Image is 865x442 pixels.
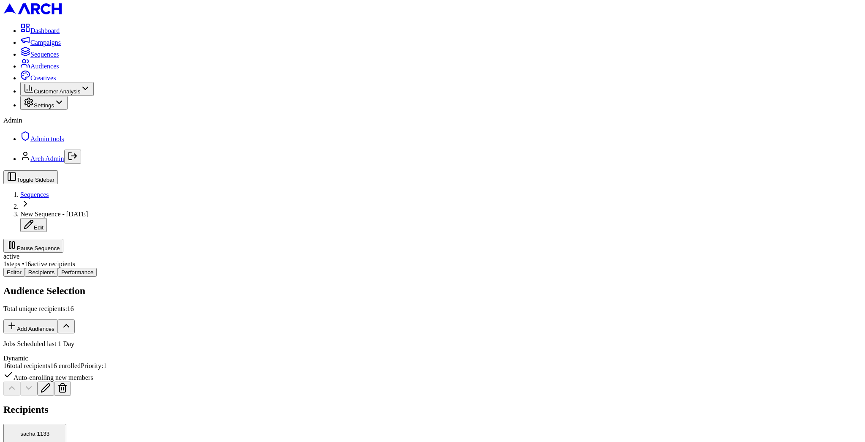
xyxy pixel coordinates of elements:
[20,96,68,110] button: Settings
[30,51,59,58] span: Sequences
[50,362,81,369] span: 16 enrolled
[30,39,61,46] span: Campaigns
[30,63,59,70] span: Audiences
[81,362,106,369] span: Priority: 1
[25,268,58,277] button: Recipients
[3,285,862,297] h2: Audience Selection
[30,155,64,162] a: Arch Admin
[64,150,81,164] button: Log out
[3,305,862,313] p: Total unique recipients: 16
[3,404,862,415] h2: Recipients
[20,210,88,218] span: New Sequence - [DATE]
[3,268,25,277] button: Editor
[3,253,862,260] div: active
[20,191,49,198] a: Sequences
[3,191,862,232] nav: breadcrumb
[20,39,61,46] a: Campaigns
[3,362,50,369] span: 16 total recipients
[3,355,862,362] div: Dynamic
[3,239,63,253] button: Pause Sequence
[3,260,75,267] span: 1 steps • 16 active recipients
[30,27,60,34] span: Dashboard
[3,340,862,348] p: Jobs Scheduled last 1 Day
[34,102,54,109] span: Settings
[30,74,56,82] span: Creatives
[17,177,54,183] span: Toggle Sidebar
[20,74,56,82] a: Creatives
[3,319,58,333] button: Add Audiences
[20,27,60,34] a: Dashboard
[3,117,862,124] div: Admin
[3,374,93,381] span: Auto-enrolling new members
[20,135,64,142] a: Admin tools
[20,82,94,96] button: Customer Analysis
[34,88,80,95] span: Customer Analysis
[20,63,59,70] a: Audiences
[30,135,64,142] span: Admin tools
[20,51,59,58] a: Sequences
[34,224,44,231] span: Edit
[58,268,97,277] button: Performance
[7,431,63,437] p: sacha 1133
[3,170,58,184] button: Toggle Sidebar
[20,218,47,232] button: Edit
